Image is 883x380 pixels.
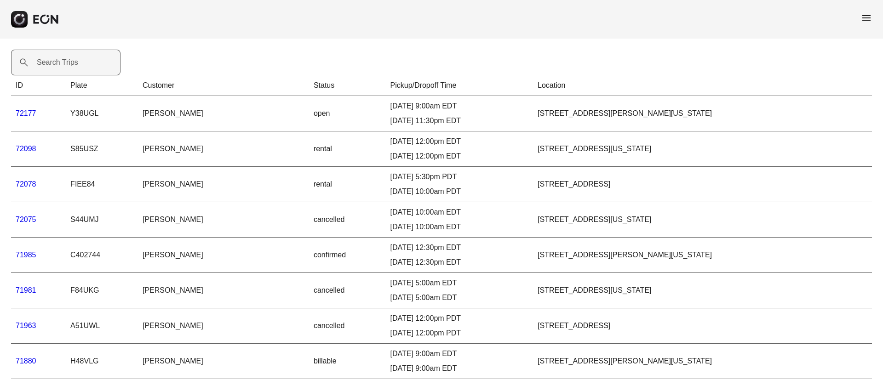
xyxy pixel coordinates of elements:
td: [STREET_ADDRESS][PERSON_NAME][US_STATE] [533,238,872,273]
td: C402744 [66,238,138,273]
div: [DATE] 12:30pm EDT [390,257,528,268]
div: [DATE] 9:00am EDT [390,363,528,374]
div: [DATE] 9:00am EDT [390,101,528,112]
a: 72177 [16,109,36,117]
div: [DATE] 9:00am EDT [390,348,528,359]
a: 72078 [16,180,36,188]
a: 71880 [16,357,36,365]
td: confirmed [309,238,386,273]
td: [PERSON_NAME] [138,131,309,167]
div: [DATE] 10:00am PDT [390,186,528,197]
td: rental [309,167,386,202]
td: F84UKG [66,273,138,308]
div: [DATE] 12:30pm EDT [390,242,528,253]
td: cancelled [309,308,386,344]
td: [PERSON_NAME] [138,344,309,379]
td: [STREET_ADDRESS][US_STATE] [533,131,872,167]
th: Plate [66,75,138,96]
a: 71981 [16,286,36,294]
td: billable [309,344,386,379]
div: [DATE] 10:00am EDT [390,221,528,233]
td: [PERSON_NAME] [138,96,309,131]
label: Search Trips [37,57,78,68]
td: H48VLG [66,344,138,379]
td: [PERSON_NAME] [138,167,309,202]
span: menu [861,12,872,23]
div: [DATE] 10:00am EDT [390,207,528,218]
div: [DATE] 5:00am EDT [390,292,528,303]
td: [STREET_ADDRESS] [533,308,872,344]
a: 72098 [16,145,36,153]
div: [DATE] 5:30pm PDT [390,171,528,182]
td: [STREET_ADDRESS][US_STATE] [533,202,872,238]
th: ID [11,75,66,96]
td: A51UWL [66,308,138,344]
div: [DATE] 12:00pm PDT [390,328,528,339]
th: Status [309,75,386,96]
th: Location [533,75,872,96]
td: S85USZ [66,131,138,167]
a: 71963 [16,322,36,329]
th: Pickup/Dropoff Time [386,75,533,96]
td: open [309,96,386,131]
div: [DATE] 12:00pm EDT [390,136,528,147]
td: [PERSON_NAME] [138,202,309,238]
a: 71985 [16,251,36,259]
td: [STREET_ADDRESS] [533,167,872,202]
th: Customer [138,75,309,96]
td: rental [309,131,386,167]
td: S44UMJ [66,202,138,238]
div: [DATE] 12:00pm EDT [390,151,528,162]
div: [DATE] 11:30pm EDT [390,115,528,126]
td: [PERSON_NAME] [138,308,309,344]
td: [PERSON_NAME] [138,238,309,273]
td: [PERSON_NAME] [138,273,309,308]
td: [STREET_ADDRESS][US_STATE] [533,273,872,308]
td: [STREET_ADDRESS][PERSON_NAME][US_STATE] [533,344,872,379]
div: [DATE] 12:00pm PDT [390,313,528,324]
td: FIEE84 [66,167,138,202]
a: 72075 [16,216,36,223]
div: [DATE] 5:00am EDT [390,278,528,289]
td: [STREET_ADDRESS][PERSON_NAME][US_STATE] [533,96,872,131]
td: Y38UGL [66,96,138,131]
td: cancelled [309,202,386,238]
td: cancelled [309,273,386,308]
